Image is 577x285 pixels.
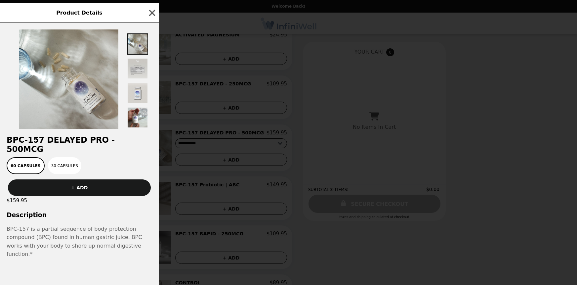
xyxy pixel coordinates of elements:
button: 60 Capsules [7,157,45,174]
button: + ADD [8,179,151,196]
span: BPC-157 is a partial sequence of body protection compound (BPC) found in human gastric juice. BPC... [7,225,152,259]
img: Thumbnail 4 [127,107,148,128]
img: 60 Capsules [19,29,118,129]
img: Thumbnail 1 [127,33,148,55]
img: Thumbnail 3 [127,82,148,104]
img: Thumbnail 2 [127,58,148,79]
span: Product Details [56,10,102,16]
button: 30 Capsules [48,157,81,174]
